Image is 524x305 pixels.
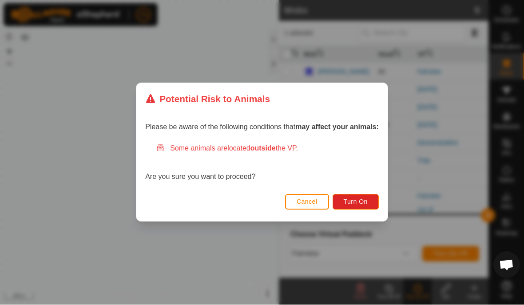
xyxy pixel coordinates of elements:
[285,194,329,210] button: Cancel
[297,198,318,206] span: Cancel
[145,123,379,131] span: Please be aware of the following conditions that
[344,198,368,206] span: Turn On
[493,252,520,278] div: Open chat
[227,145,298,152] span: located the VP.
[145,92,270,106] div: Potential Risk to Animals
[295,123,379,131] strong: may affect your animals:
[250,145,276,152] strong: outside
[156,143,379,154] div: Some animals are
[145,143,379,182] div: Are you sure you want to proceed?
[333,194,379,210] button: Turn On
